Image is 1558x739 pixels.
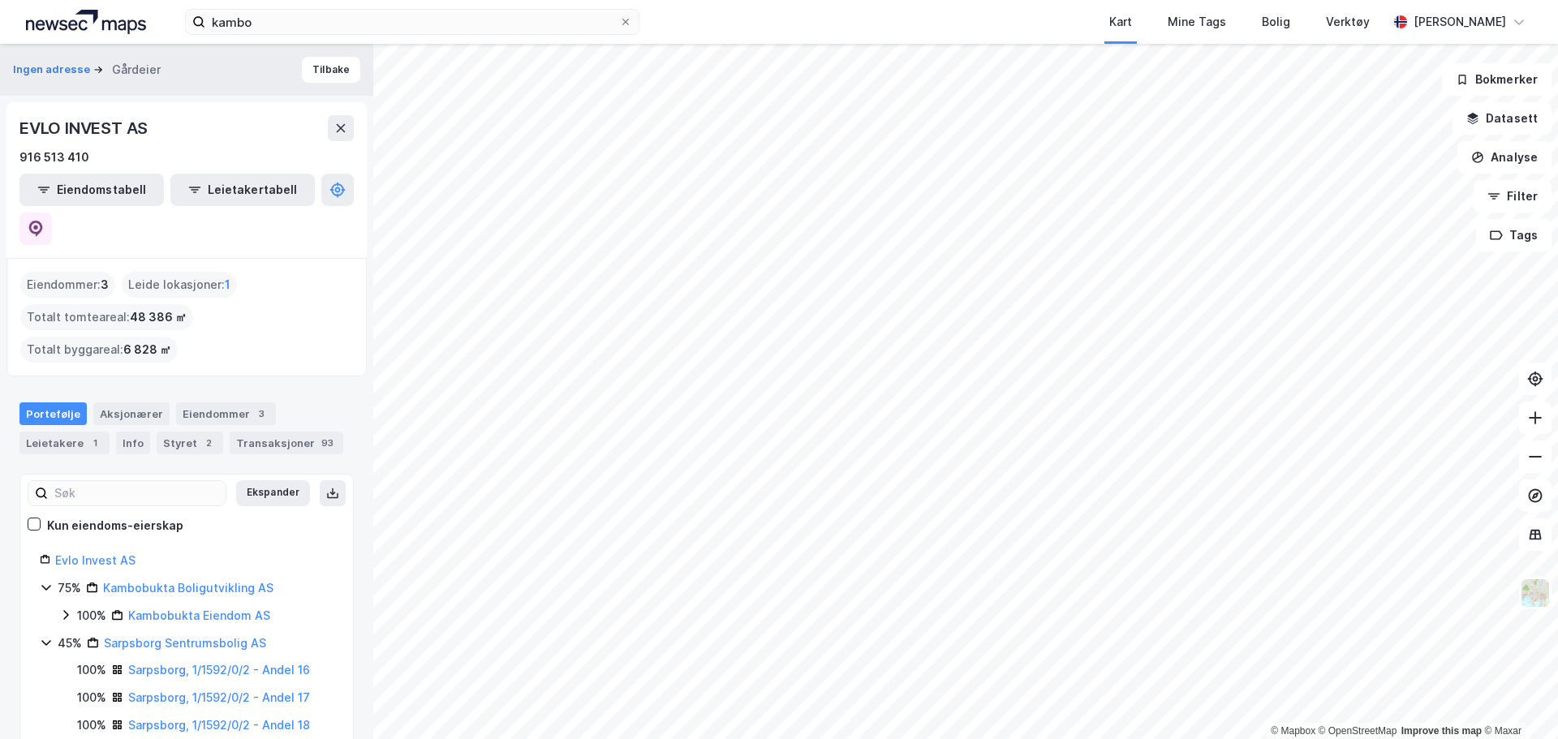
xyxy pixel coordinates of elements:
[47,516,183,535] div: Kun eiendoms-eierskap
[1262,12,1290,32] div: Bolig
[128,690,310,704] a: Sarpsborg, 1/1592/0/2 - Andel 17
[48,481,226,505] input: Søk
[19,402,87,425] div: Portefølje
[87,435,103,451] div: 1
[1319,725,1397,737] a: OpenStreetMap
[200,435,217,451] div: 2
[101,275,109,294] span: 3
[13,62,93,78] button: Ingen adresse
[1168,12,1226,32] div: Mine Tags
[1476,219,1552,251] button: Tags
[1474,180,1552,213] button: Filter
[58,578,81,598] div: 75%
[77,688,106,707] div: 100%
[236,480,310,506] button: Ekspander
[1401,725,1482,737] a: Improve this map
[19,115,151,141] div: EVLO INVEST AS
[128,663,310,677] a: Sarpsborg, 1/1592/0/2 - Andel 16
[93,402,170,425] div: Aksjonærer
[55,553,136,567] a: Evlo Invest AS
[19,432,110,454] div: Leietakere
[20,337,178,363] div: Totalt byggareal :
[58,634,82,653] div: 45%
[122,272,237,298] div: Leide lokasjoner :
[1109,12,1132,32] div: Kart
[104,636,266,650] a: Sarpsborg Sentrumsbolig AS
[128,718,310,732] a: Sarpsborg, 1/1592/0/2 - Andel 18
[1457,141,1552,174] button: Analyse
[318,435,337,451] div: 93
[19,148,89,167] div: 916 513 410
[77,606,106,625] div: 100%
[1477,661,1558,739] div: Kontrollprogram for chat
[253,406,269,422] div: 3
[230,432,343,454] div: Transaksjoner
[103,581,273,595] a: Kambobukta Boligutvikling AS
[205,10,619,34] input: Søk på adresse, matrikkel, gårdeiere, leietakere eller personer
[128,608,270,622] a: Kambobukta Eiendom AS
[77,715,106,735] div: 100%
[112,60,161,79] div: Gårdeier
[170,174,315,206] button: Leietakertabell
[130,307,187,327] span: 48 386 ㎡
[1520,578,1551,608] img: Z
[302,57,360,83] button: Tilbake
[1414,12,1506,32] div: [PERSON_NAME]
[116,432,150,454] div: Info
[157,432,223,454] div: Styret
[20,304,193,330] div: Totalt tomteareal :
[1442,63,1552,96] button: Bokmerker
[19,174,164,206] button: Eiendomstabell
[123,340,171,359] span: 6 828 ㎡
[176,402,276,425] div: Eiendommer
[77,660,106,680] div: 100%
[20,272,115,298] div: Eiendommer :
[1326,12,1370,32] div: Verktøy
[1271,725,1315,737] a: Mapbox
[1477,661,1558,739] iframe: Chat Widget
[1453,102,1552,135] button: Datasett
[225,275,230,294] span: 1
[26,10,146,34] img: logo.a4113a55bc3d86da70a041830d287a7e.svg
